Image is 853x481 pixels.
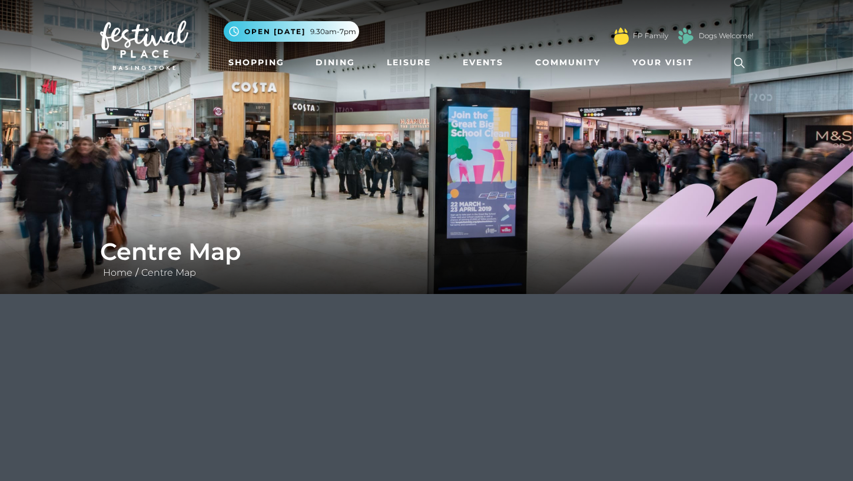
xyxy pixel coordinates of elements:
a: Shopping [224,52,289,74]
a: Dining [311,52,360,74]
span: Open [DATE] [244,26,306,37]
span: Your Visit [632,56,693,69]
span: 9.30am-7pm [310,26,356,37]
a: Dogs Welcome! [699,31,754,41]
a: Centre Map [138,267,199,278]
img: Festival Place Logo [100,21,188,70]
div: / [91,238,762,280]
a: Home [100,267,135,278]
a: Events [458,52,508,74]
button: Open [DATE] 9.30am-7pm [224,21,359,42]
a: Community [530,52,605,74]
a: FP Family [633,31,668,41]
h1: Centre Map [100,238,754,266]
a: Leisure [382,52,436,74]
a: Your Visit [628,52,704,74]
